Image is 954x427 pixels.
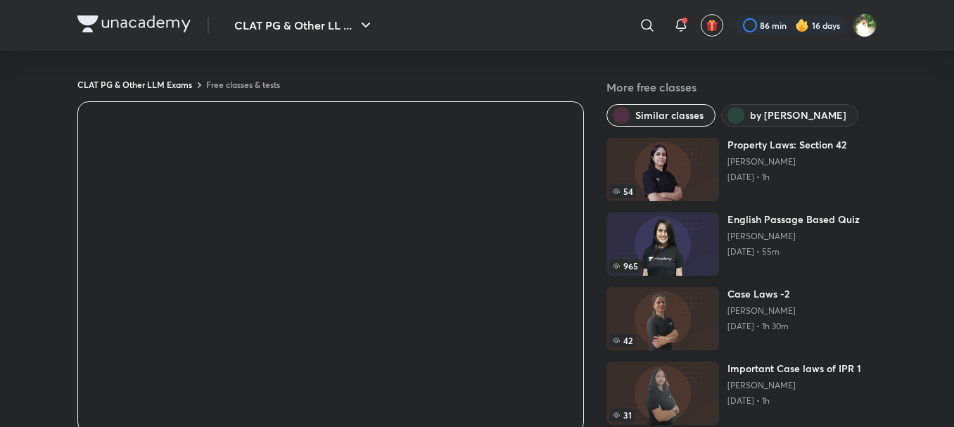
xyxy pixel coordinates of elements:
[77,15,191,36] a: Company Logo
[721,104,858,127] button: by Anuja Chaturvedi
[609,259,641,273] span: 965
[77,15,191,32] img: Company Logo
[727,138,846,152] h6: Property Laws: Section 42
[727,231,860,242] a: [PERSON_NAME]
[727,246,860,257] p: [DATE] • 55m
[77,79,192,90] a: CLAT PG & Other LLM Exams
[635,108,704,122] span: Similar classes
[606,79,877,96] h5: More free classes
[727,362,861,376] h6: Important Case laws of IPR 1
[206,79,280,90] a: Free classes & tests
[853,13,877,37] img: Harshal Jadhao
[727,212,860,227] h6: English Passage Based Quiz
[727,156,846,167] a: [PERSON_NAME]
[609,408,635,422] span: 31
[226,11,383,39] button: CLAT PG & Other LL ...
[727,172,846,183] p: [DATE] • 1h
[727,287,796,301] h6: Case Laws -2
[609,333,635,348] span: 42
[727,395,861,407] p: [DATE] • 1h
[706,19,718,32] img: avatar
[606,104,715,127] button: Similar classes
[701,14,723,37] button: avatar
[727,321,796,332] p: [DATE] • 1h 30m
[795,18,809,32] img: streak
[609,184,636,198] span: 54
[727,380,861,391] a: [PERSON_NAME]
[727,305,796,317] a: [PERSON_NAME]
[750,108,846,122] span: by Anuja Chaturvedi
